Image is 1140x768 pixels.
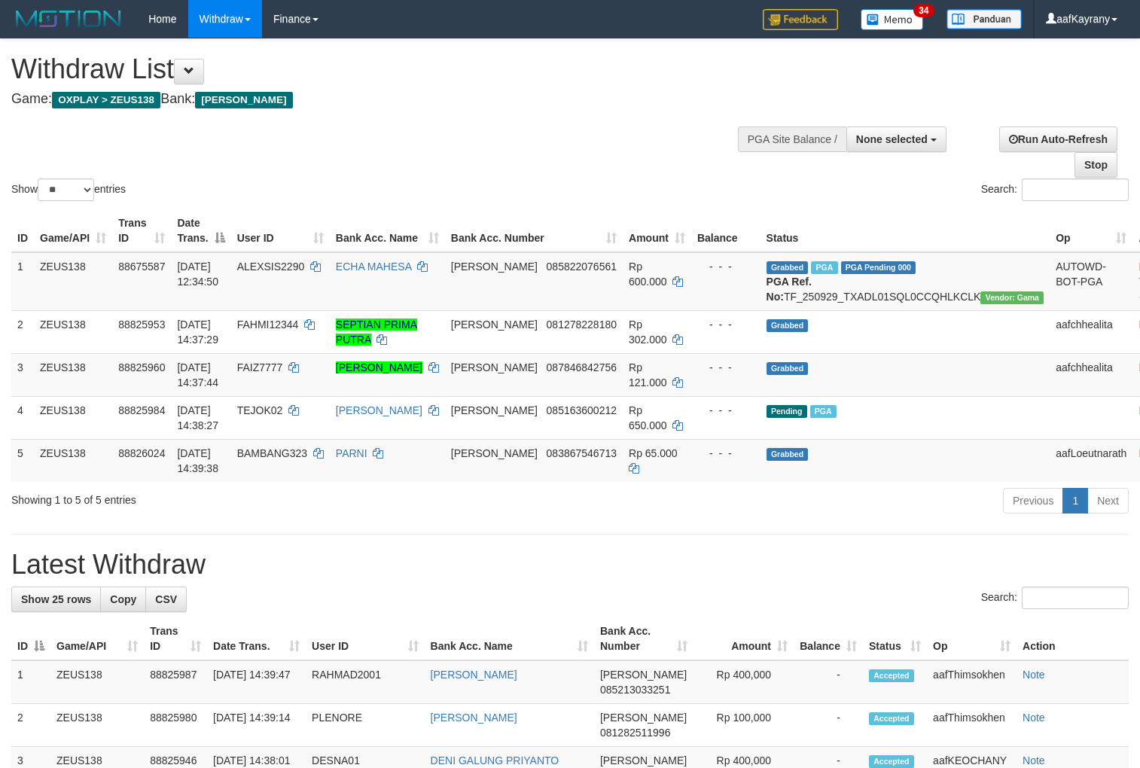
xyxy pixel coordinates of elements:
span: PGA Pending [841,261,916,274]
span: [PERSON_NAME] [195,92,292,108]
span: Copy 085163600212 to clipboard [547,404,617,416]
th: Status: activate to sort column ascending [863,617,927,660]
td: [DATE] 14:39:47 [207,660,306,704]
span: Show 25 rows [21,593,91,605]
th: Game/API: activate to sort column ascending [50,617,144,660]
th: Balance [691,209,761,252]
td: aafThimsokhen [927,704,1017,747]
td: RAHMAD2001 [306,660,425,704]
div: - - - [697,259,754,274]
span: 88825960 [118,361,165,373]
div: - - - [697,446,754,461]
span: Grabbed [767,448,809,461]
span: Marked by aafpengsreynich [811,261,837,274]
span: ALEXSIS2290 [237,261,305,273]
span: [PERSON_NAME] [451,261,538,273]
span: CSV [155,593,177,605]
td: Rp 100,000 [693,704,794,747]
span: 88675587 [118,261,165,273]
a: [PERSON_NAME] [431,669,517,681]
label: Show entries [11,178,126,201]
td: aafchhealita [1050,310,1132,353]
img: MOTION_logo.png [11,8,126,30]
span: Rp 600.000 [629,261,667,288]
span: [PERSON_NAME] [451,361,538,373]
span: [DATE] 12:34:50 [177,261,218,288]
td: aafThimsokhen [927,660,1017,704]
th: Bank Acc. Number: activate to sort column ascending [594,617,693,660]
span: Pending [767,405,807,418]
th: Date Trans.: activate to sort column ascending [207,617,306,660]
span: Grabbed [767,261,809,274]
td: 1 [11,660,50,704]
td: aafLoeutnarath [1050,439,1132,482]
span: [PERSON_NAME] [600,712,687,724]
td: 3 [11,353,34,396]
span: FAIZ7777 [237,361,283,373]
th: ID: activate to sort column descending [11,617,50,660]
select: Showentries [38,178,94,201]
a: Note [1023,712,1045,724]
span: Copy 083867546713 to clipboard [547,447,617,459]
h1: Withdraw List [11,54,745,84]
div: - - - [697,360,754,375]
span: Marked by aafpengsreynich [810,405,837,418]
th: Action [1017,617,1129,660]
a: [PERSON_NAME] [431,712,517,724]
div: - - - [697,317,754,332]
span: [PERSON_NAME] [451,447,538,459]
div: - - - [697,403,754,418]
td: TF_250929_TXADL01SQL0CCQHLKCLK [761,252,1050,311]
span: Copy 087846842756 to clipboard [547,361,617,373]
td: 88825987 [144,660,207,704]
th: Balance: activate to sort column ascending [794,617,863,660]
a: [PERSON_NAME] [336,404,422,416]
a: Show 25 rows [11,587,101,612]
th: Bank Acc. Number: activate to sort column ascending [445,209,623,252]
span: Rp 121.000 [629,361,667,389]
button: None selected [846,126,946,152]
th: User ID: activate to sort column ascending [306,617,425,660]
a: PARNI [336,447,367,459]
span: Grabbed [767,319,809,332]
a: Copy [100,587,146,612]
span: Rp 650.000 [629,404,667,431]
span: Copy [110,593,136,605]
a: Note [1023,754,1045,766]
label: Search: [981,178,1129,201]
td: ZEUS138 [34,396,112,439]
td: ZEUS138 [34,310,112,353]
td: 2 [11,310,34,353]
span: Vendor URL: https://trx31.1velocity.biz [980,291,1044,304]
span: [DATE] 14:37:29 [177,318,218,346]
span: FAHMI12344 [237,318,299,331]
span: Rp 65.000 [629,447,678,459]
label: Search: [981,587,1129,609]
a: ECHA MAHESA [336,261,411,273]
span: [PERSON_NAME] [600,754,687,766]
span: [PERSON_NAME] [451,404,538,416]
td: aafchhealita [1050,353,1132,396]
span: Accepted [869,712,914,725]
span: Accepted [869,669,914,682]
img: Button%20Memo.svg [861,9,924,30]
input: Search: [1022,587,1129,609]
th: Op: activate to sort column ascending [1050,209,1132,252]
td: ZEUS138 [34,252,112,311]
a: DENI GALUNG PRIYANTO [431,754,559,766]
span: [PERSON_NAME] [600,669,687,681]
div: PGA Site Balance / [738,126,846,152]
a: Stop [1074,152,1117,178]
a: [PERSON_NAME] [336,361,422,373]
a: CSV [145,587,187,612]
h1: Latest Withdraw [11,550,1129,580]
th: User ID: activate to sort column ascending [231,209,330,252]
td: ZEUS138 [34,439,112,482]
th: Op: activate to sort column ascending [927,617,1017,660]
a: Run Auto-Refresh [999,126,1117,152]
span: Grabbed [767,362,809,375]
span: 88826024 [118,447,165,459]
th: Trans ID: activate to sort column ascending [144,617,207,660]
th: Date Trans.: activate to sort column descending [171,209,230,252]
span: Copy 085213033251 to clipboard [600,684,670,696]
